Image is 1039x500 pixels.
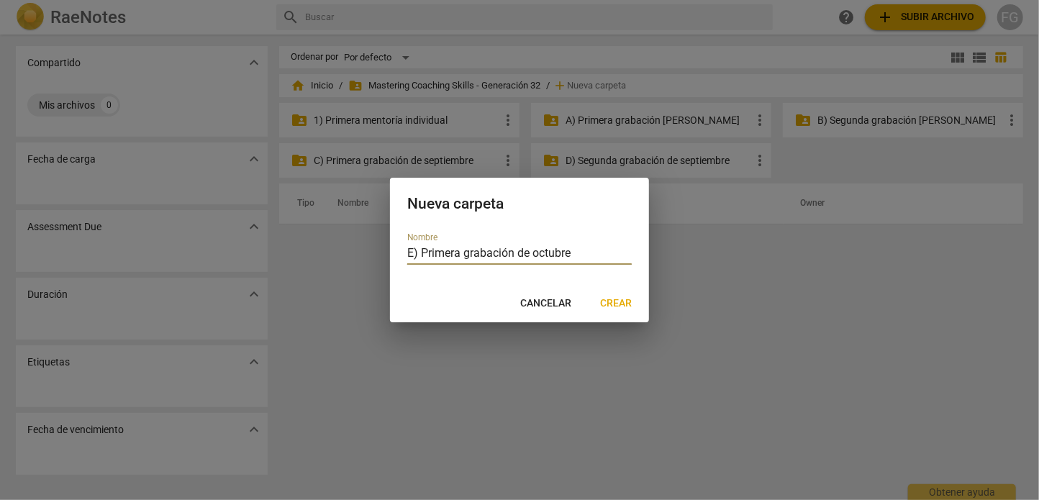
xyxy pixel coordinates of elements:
label: Nombre [407,234,437,242]
span: Cancelar [520,296,571,311]
button: Cancelar [509,291,583,317]
h2: Nueva carpeta [407,195,632,213]
span: Crear [600,296,632,311]
button: Crear [589,291,643,317]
